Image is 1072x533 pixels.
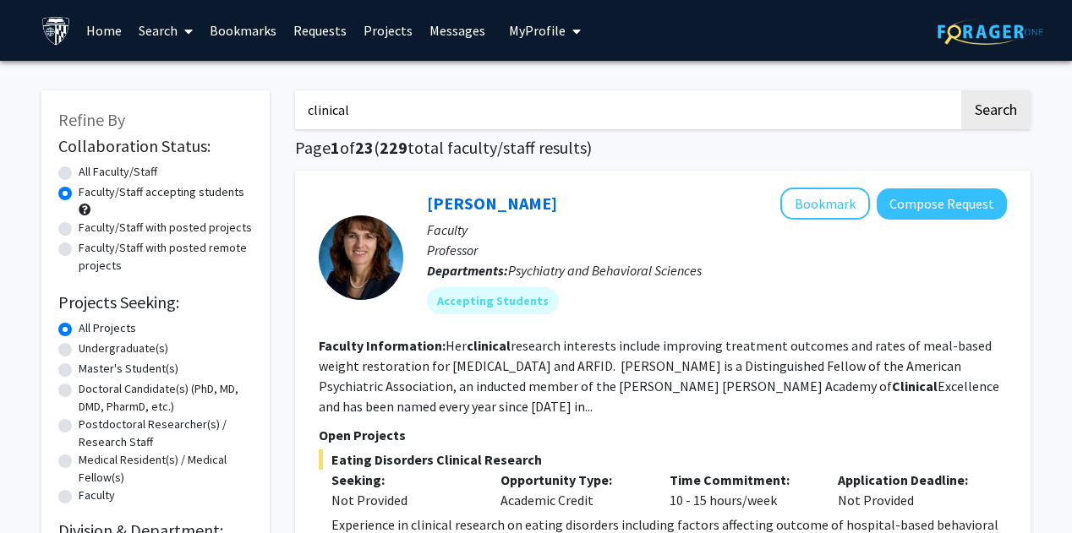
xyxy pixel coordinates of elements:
b: Departments: [427,262,508,279]
img: Johns Hopkins University Logo [41,16,71,46]
div: 10 - 15 hours/week [657,470,826,510]
label: Doctoral Candidate(s) (PhD, MD, DMD, PharmD, etc.) [79,380,253,416]
div: Academic Credit [488,470,657,510]
div: Not Provided [331,490,475,510]
p: Professor [427,240,1007,260]
p: Time Commitment: [670,470,813,490]
b: Faculty Information: [319,337,446,354]
span: 23 [355,137,374,158]
h1: Page of ( total faculty/staff results) [295,138,1031,158]
input: Search Keywords [295,90,959,129]
div: Not Provided [825,470,994,510]
a: Search [130,1,201,60]
span: Refine By [58,109,125,130]
h2: Collaboration Status: [58,136,253,156]
p: Open Projects [319,425,1007,445]
b: Clinical [892,378,938,394]
iframe: Chat [13,457,72,520]
a: Home [78,1,130,60]
img: ForagerOne Logo [938,19,1043,45]
a: Bookmarks [201,1,285,60]
span: 1 [331,137,340,158]
label: Master's Student(s) [79,360,178,378]
p: Application Deadline: [838,470,982,490]
span: Eating Disorders Clinical Research [319,449,1007,470]
p: Faculty [427,220,1007,240]
fg-read-more: Her research interests include improving treatment outcomes and rates of meal-based weight restor... [319,337,999,415]
span: My Profile [509,22,566,39]
label: All Projects [79,319,136,337]
label: Postdoctoral Researcher(s) / Research Staff [79,416,253,451]
span: Psychiatry and Behavioral Sciences [508,262,702,279]
label: All Faculty/Staff [79,163,157,181]
h2: Projects Seeking: [58,292,253,313]
a: [PERSON_NAME] [427,193,557,214]
b: clinical [467,337,511,354]
label: Undergraduate(s) [79,340,168,357]
label: Faculty [79,487,115,504]
label: Faculty/Staff with posted remote projects [79,239,253,275]
p: Seeking: [331,470,475,490]
p: Opportunity Type: [500,470,644,490]
label: Medical Resident(s) / Medical Fellow(s) [79,451,253,487]
a: Messages [421,1,494,60]
label: Faculty/Staff with posted projects [79,219,252,237]
label: Faculty/Staff accepting students [79,183,244,201]
mat-chip: Accepting Students [427,287,559,314]
button: Search [961,90,1031,129]
span: 229 [380,137,407,158]
button: Compose Request to Angela Guarda [877,188,1007,220]
a: Projects [355,1,421,60]
button: Add Angela Guarda to Bookmarks [780,188,870,220]
a: Requests [285,1,355,60]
